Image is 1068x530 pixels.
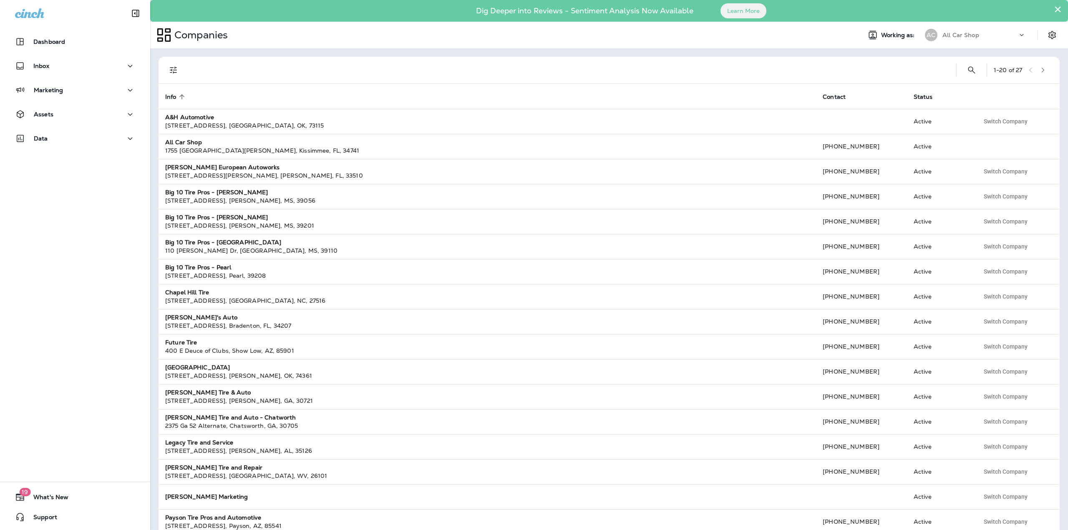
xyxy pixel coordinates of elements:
[816,459,907,484] td: [PHONE_NUMBER]
[816,134,907,159] td: [PHONE_NUMBER]
[979,315,1032,328] button: Switch Company
[165,196,809,205] div: [STREET_ADDRESS] , [PERSON_NAME] , MS , 39056
[8,58,142,74] button: Inbox
[816,259,907,284] td: [PHONE_NUMBER]
[165,347,809,355] div: 400 E Deuce of Clubs , Show Low , AZ , 85901
[979,240,1032,253] button: Switch Company
[165,447,809,455] div: [STREET_ADDRESS] , [PERSON_NAME] , AL , 35126
[984,419,1028,425] span: Switch Company
[979,365,1032,378] button: Switch Company
[165,422,809,430] div: 2375 Ga 52 Alternate , Chatsworth , GA , 30705
[165,464,262,471] strong: [PERSON_NAME] Tire and Repair
[979,340,1032,353] button: Switch Company
[979,490,1032,503] button: Switch Company
[165,246,809,255] div: 110 [PERSON_NAME] Dr , [GEOGRAPHIC_DATA] , MS , 39110
[816,334,907,359] td: [PHONE_NUMBER]
[165,146,809,155] div: 1755 [GEOGRAPHIC_DATA][PERSON_NAME] , Kissimmee , FL , 34741
[979,465,1032,478] button: Switch Company
[984,219,1028,224] span: Switch Company
[8,509,142,525] button: Support
[165,239,281,246] strong: Big 10 Tire Pros - [GEOGRAPHIC_DATA]
[984,494,1028,500] span: Switch Company
[165,121,809,130] div: [STREET_ADDRESS] , [GEOGRAPHIC_DATA] , OK , 73115
[25,514,57,524] span: Support
[984,294,1028,299] span: Switch Company
[907,334,973,359] td: Active
[816,409,907,434] td: [PHONE_NUMBER]
[984,344,1028,349] span: Switch Company
[907,434,973,459] td: Active
[907,184,973,209] td: Active
[979,515,1032,528] button: Switch Company
[907,459,973,484] td: Active
[1045,28,1060,43] button: Settings
[165,322,809,330] div: [STREET_ADDRESS] , Bradenton , FL , 34207
[34,87,63,93] p: Marketing
[165,188,268,196] strong: Big 10 Tire Pros - [PERSON_NAME]
[994,67,1022,73] div: 1 - 20 of 27
[720,3,766,18] button: Learn More
[8,130,142,147] button: Data
[816,359,907,384] td: [PHONE_NUMBER]
[1054,3,1062,16] button: Close
[979,265,1032,278] button: Switch Company
[907,234,973,259] td: Active
[165,339,197,346] strong: Future Tire
[165,514,261,521] strong: Payson Tire Pros and Automotive
[165,296,809,305] div: [STREET_ADDRESS] , [GEOGRAPHIC_DATA] , NC , 27516
[33,63,49,69] p: Inbox
[984,269,1028,274] span: Switch Company
[25,494,68,504] span: What's New
[816,159,907,184] td: [PHONE_NUMBER]
[34,135,48,142] p: Data
[979,390,1032,403] button: Switch Company
[165,171,809,180] div: [STREET_ADDRESS][PERSON_NAME] , [PERSON_NAME] , FL , 33510
[984,444,1028,450] span: Switch Company
[907,159,973,184] td: Active
[165,493,248,500] strong: [PERSON_NAME] Marketing
[165,472,809,480] div: [STREET_ADDRESS] , [GEOGRAPHIC_DATA] , WV , 26101
[165,522,809,530] div: [STREET_ADDRESS] , Payson , AZ , 85541
[8,33,142,50] button: Dashboard
[979,440,1032,453] button: Switch Company
[984,193,1028,199] span: Switch Company
[979,215,1032,228] button: Switch Company
[979,190,1032,203] button: Switch Company
[165,414,296,421] strong: [PERSON_NAME] Tire and Auto - Chatworth
[816,184,907,209] td: [PHONE_NUMBER]
[816,384,907,409] td: [PHONE_NUMBER]
[907,359,973,384] td: Active
[816,434,907,459] td: [PHONE_NUMBER]
[925,29,937,41] div: AC
[8,106,142,123] button: Assets
[942,32,979,38] p: All Car Shop
[979,415,1032,428] button: Switch Company
[8,489,142,505] button: 19What's New
[165,397,809,405] div: [STREET_ADDRESS] , [PERSON_NAME] , GA , 30721
[907,134,973,159] td: Active
[165,289,209,296] strong: Chapel Hill Tire
[165,264,231,271] strong: Big 10 Tire Pros - Pearl
[452,10,718,12] p: Dig Deeper into Reviews - Sentiment Analysis Now Available
[165,314,237,321] strong: [PERSON_NAME]'s Auto
[979,115,1032,128] button: Switch Company
[979,165,1032,178] button: Switch Company
[816,209,907,234] td: [PHONE_NUMBER]
[963,62,980,78] button: Search Companies
[165,62,182,78] button: Filters
[8,82,142,98] button: Marketing
[165,271,809,280] div: [STREET_ADDRESS] , Pearl , 39208
[165,138,202,146] strong: All Car Shop
[124,5,147,22] button: Collapse Sidebar
[907,284,973,309] td: Active
[165,439,233,446] strong: Legacy Tire and Service
[979,290,1032,303] button: Switch Company
[907,209,973,234] td: Active
[165,389,251,396] strong: [PERSON_NAME] Tire & Auto
[984,519,1028,525] span: Switch Company
[907,309,973,334] td: Active
[33,38,65,45] p: Dashboard
[816,284,907,309] td: [PHONE_NUMBER]
[984,369,1028,374] span: Switch Company
[881,32,917,39] span: Working as:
